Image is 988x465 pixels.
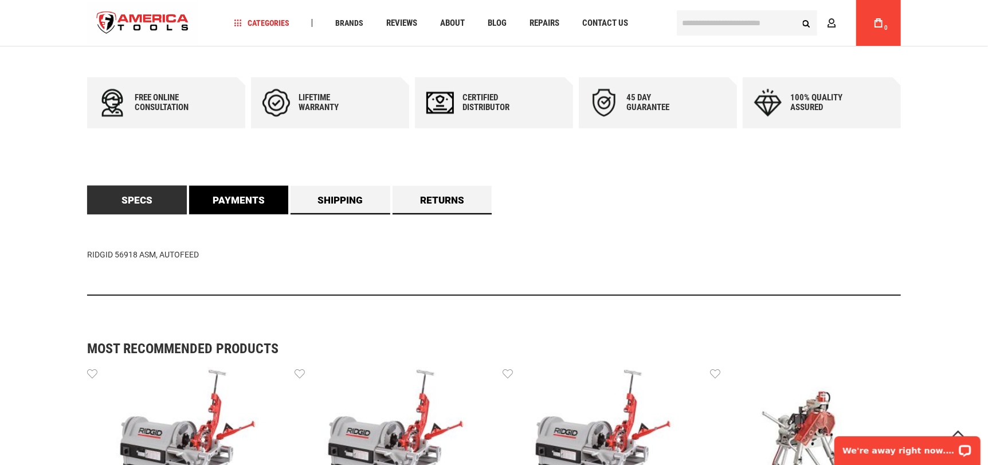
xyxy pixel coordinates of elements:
a: Blog [483,15,512,31]
span: About [440,19,465,28]
div: 100% quality assured [790,93,859,112]
span: 0 [884,25,888,31]
span: Repairs [530,19,559,28]
iframe: LiveChat chat widget [827,429,988,465]
a: Categories [229,15,295,31]
a: store logo [87,2,198,45]
a: Reviews [381,15,422,31]
div: RIDGID 56918 ASM, AUTOFEED [87,214,901,296]
a: Repairs [524,15,564,31]
span: Categories [234,19,289,27]
button: Search [795,12,817,34]
img: America Tools [87,2,198,45]
a: Contact Us [577,15,633,31]
a: Shipping [291,186,390,214]
div: Certified Distributor [462,93,531,112]
a: About [435,15,470,31]
a: Specs [87,186,187,214]
span: Contact Us [582,19,628,28]
div: 45 day Guarantee [626,93,695,112]
a: Payments [189,186,289,214]
span: Reviews [386,19,417,28]
strong: Most Recommended Products [87,342,861,355]
span: Brands [335,19,363,27]
div: Lifetime warranty [299,93,367,112]
a: Returns [393,186,492,214]
div: Free online consultation [135,93,203,112]
span: Blog [488,19,507,28]
a: Brands [330,15,368,31]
